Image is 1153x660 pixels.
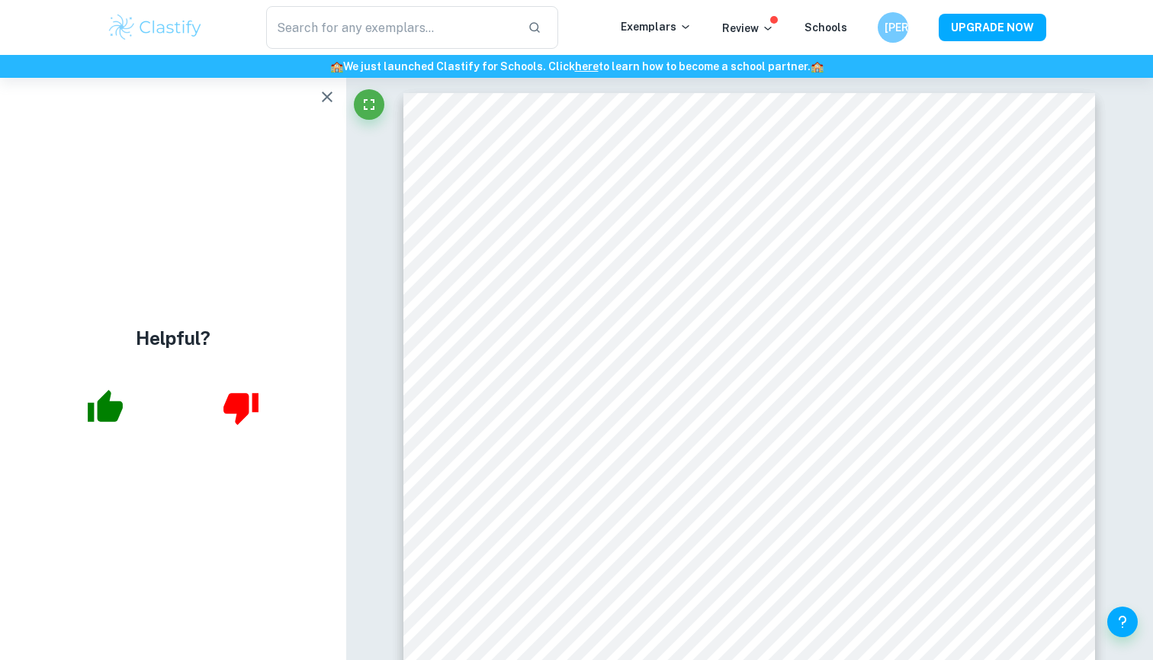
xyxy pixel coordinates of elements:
button: Fullscreen [354,89,384,120]
button: Help and Feedback [1107,607,1138,637]
button: [PERSON_NAME] [878,12,908,43]
p: Review [722,20,774,37]
a: Schools [805,21,847,34]
p: Exemplars [621,18,692,35]
span: 🏫 [811,60,824,72]
h6: [PERSON_NAME] [885,19,902,36]
h4: Helpful? [136,324,210,352]
h6: We just launched Clastify for Schools. Click to learn how to become a school partner. [3,58,1150,75]
a: here [575,60,599,72]
button: UPGRADE NOW [939,14,1046,41]
span: 🏫 [330,60,343,72]
img: Clastify logo [107,12,204,43]
input: Search for any exemplars... [266,6,515,49]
